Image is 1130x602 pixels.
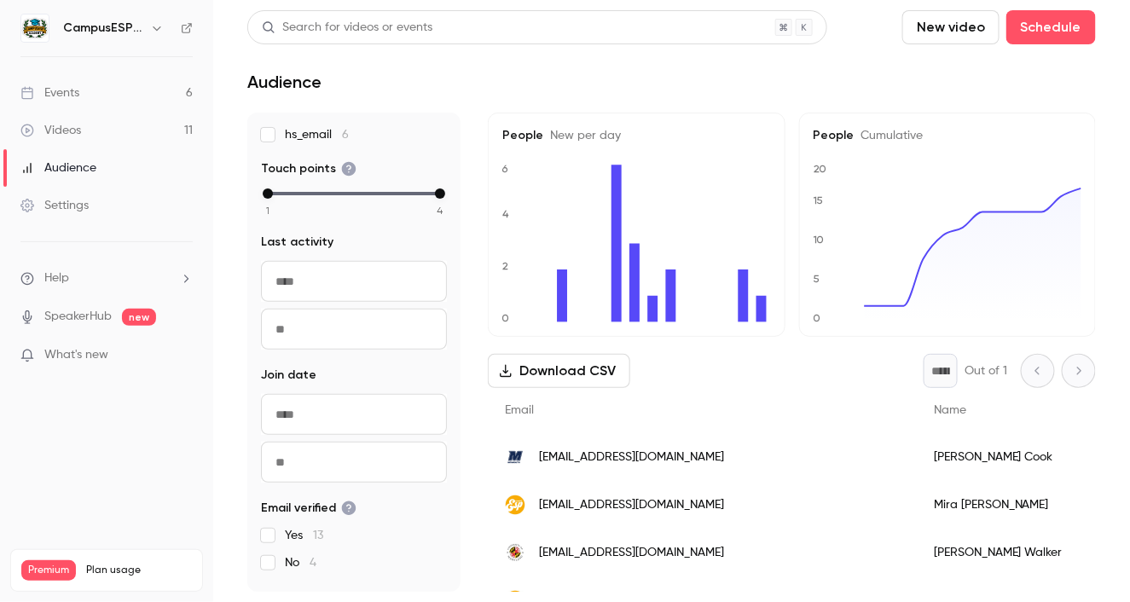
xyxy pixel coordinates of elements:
img: campusesp.com [505,495,525,515]
text: 10 [813,234,824,246]
span: 1 [266,203,269,218]
span: 13 [313,530,323,541]
h6: CampusESP Academy [63,20,143,37]
span: Name [934,404,966,416]
span: What's new [44,346,108,364]
span: 6 [342,129,349,141]
input: From [261,394,447,435]
span: Touch points [261,160,356,177]
input: From [261,261,447,302]
span: Cumulative [855,130,924,142]
span: No [285,554,316,571]
span: Help [44,269,69,287]
img: umd.edu [505,542,525,563]
div: min [263,188,273,199]
div: [PERSON_NAME] Cook [917,433,1130,481]
span: Join date [261,367,316,384]
text: 15 [813,194,823,206]
a: SpeakerHub [44,308,112,326]
div: Settings [20,197,89,214]
input: To [261,442,447,483]
div: Mira [PERSON_NAME] [917,481,1130,529]
text: 2 [502,260,508,272]
text: 6 [501,163,508,175]
div: max [435,188,445,199]
div: Search for videos or events [262,19,432,37]
iframe: Noticeable Trigger [172,348,193,363]
text: 0 [813,313,820,325]
button: Schedule [1006,10,1096,44]
span: Last activity [261,234,333,251]
span: 4 [310,557,316,569]
span: [EMAIL_ADDRESS][DOMAIN_NAME] [539,496,724,514]
text: 4 [502,208,509,220]
span: New per day [543,130,621,142]
h5: People [502,127,771,144]
img: monmouth.edu [505,447,525,467]
span: [EMAIL_ADDRESS][DOMAIN_NAME] [539,544,724,562]
div: Events [20,84,79,101]
button: Download CSV [488,354,630,388]
span: Premium [21,560,76,581]
li: help-dropdown-opener [20,269,193,287]
img: CampusESP Academy [21,14,49,42]
span: new [122,309,156,326]
button: New video [902,10,1000,44]
span: 4 [438,203,443,218]
text: 5 [813,274,820,286]
span: Yes [285,527,323,544]
span: hs_email [285,126,349,143]
span: Email [505,404,534,416]
text: 20 [814,163,826,175]
span: Email verified [261,500,356,517]
h5: People [814,127,1082,144]
input: To [261,309,447,350]
span: [EMAIL_ADDRESS][DOMAIN_NAME] [539,449,724,466]
text: 0 [501,313,509,325]
p: Out of 1 [965,362,1007,379]
span: Plan usage [86,564,192,577]
div: [PERSON_NAME] Walker [917,529,1130,576]
div: Videos [20,122,81,139]
div: Audience [20,159,96,177]
h1: Audience [247,72,322,92]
